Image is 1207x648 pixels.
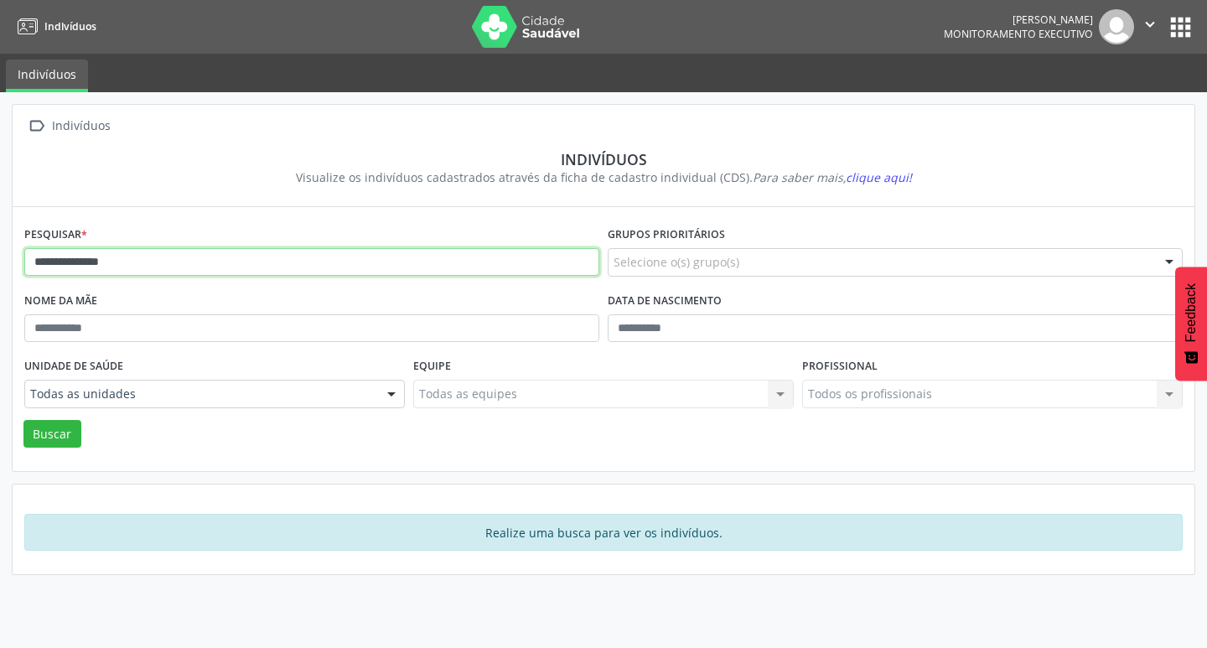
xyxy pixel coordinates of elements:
[1099,9,1134,44] img: img
[36,168,1171,186] div: Visualize os indivíduos cadastrados através da ficha de cadastro individual (CDS).
[846,169,912,185] span: clique aqui!
[1175,267,1207,381] button: Feedback - Mostrar pesquisa
[1141,15,1159,34] i: 
[36,150,1171,168] div: Indivíduos
[24,288,97,314] label: Nome da mãe
[1184,283,1199,342] span: Feedback
[413,354,451,380] label: Equipe
[30,386,370,402] span: Todas as unidades
[802,354,878,380] label: Profissional
[24,514,1183,551] div: Realize uma busca para ver os indivíduos.
[49,114,113,138] div: Indivíduos
[12,13,96,40] a: Indivíduos
[6,60,88,92] a: Indivíduos
[944,13,1093,27] div: [PERSON_NAME]
[44,19,96,34] span: Indivíduos
[1134,9,1166,44] button: 
[753,169,912,185] i: Para saber mais,
[944,27,1093,41] span: Monitoramento Executivo
[24,222,87,248] label: Pesquisar
[24,114,49,138] i: 
[608,288,722,314] label: Data de nascimento
[23,420,81,448] button: Buscar
[1166,13,1195,42] button: apps
[608,222,725,248] label: Grupos prioritários
[24,354,123,380] label: Unidade de saúde
[24,114,113,138] a:  Indivíduos
[614,253,739,271] span: Selecione o(s) grupo(s)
